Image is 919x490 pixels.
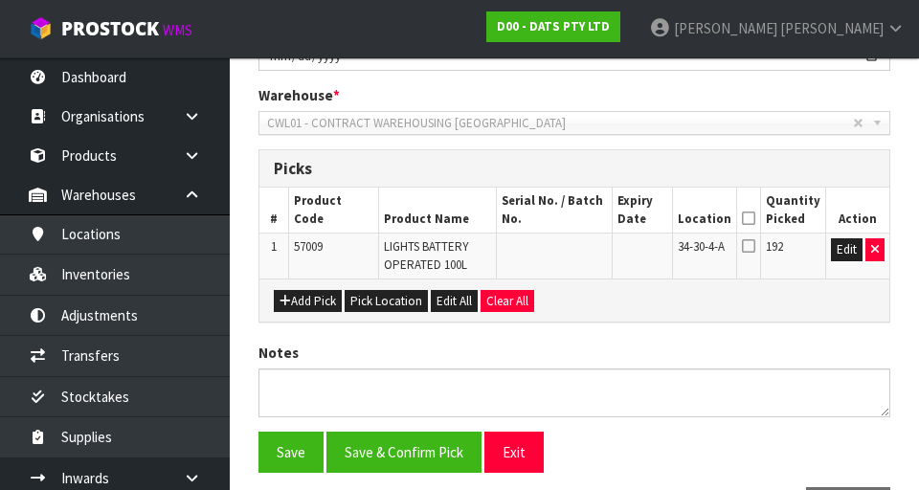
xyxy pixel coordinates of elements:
[378,188,496,233] th: Product Name
[271,238,277,255] span: 1
[326,432,482,473] button: Save & Confirm Pick
[274,160,875,178] h3: Picks
[484,432,544,473] button: Exit
[258,343,299,363] label: Notes
[674,19,777,37] span: [PERSON_NAME]
[61,16,159,41] span: ProStock
[766,238,783,255] span: 192
[289,188,379,233] th: Product Code
[345,290,428,313] button: Pick Location
[612,188,672,233] th: Expiry Date
[678,238,725,255] span: 34-30-4-A
[267,112,853,135] span: CWL01 - CONTRACT WAREHOUSING [GEOGRAPHIC_DATA]
[259,188,289,233] th: #
[497,188,612,233] th: Serial No. / Batch No.
[274,290,342,313] button: Add Pick
[672,188,736,233] th: Location
[163,21,192,39] small: WMS
[486,11,620,42] a: D00 - DATS PTY LTD
[384,238,468,272] span: LIGHTS BATTERY OPERATED 100L
[294,238,323,255] span: 57009
[760,188,825,233] th: Quantity Picked
[497,18,610,34] strong: D00 - DATS PTY LTD
[431,290,478,313] button: Edit All
[258,85,340,105] label: Warehouse
[29,16,53,40] img: cube-alt.png
[258,432,324,473] button: Save
[831,238,863,261] button: Edit
[481,290,534,313] button: Clear All
[825,188,889,233] th: Action
[780,19,884,37] span: [PERSON_NAME]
